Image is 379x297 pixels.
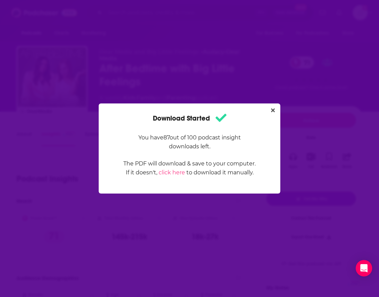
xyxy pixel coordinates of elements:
[123,159,256,177] p: The PDF will download & save to your computer. If it doesn't, to download it manually.
[159,169,185,176] a: click here
[123,133,256,151] p: You have 87 out of 100 podcast insight downloads left.
[356,260,372,276] div: Open Intercom Messenger
[153,112,227,125] h1: Download Started
[268,106,278,115] button: Close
